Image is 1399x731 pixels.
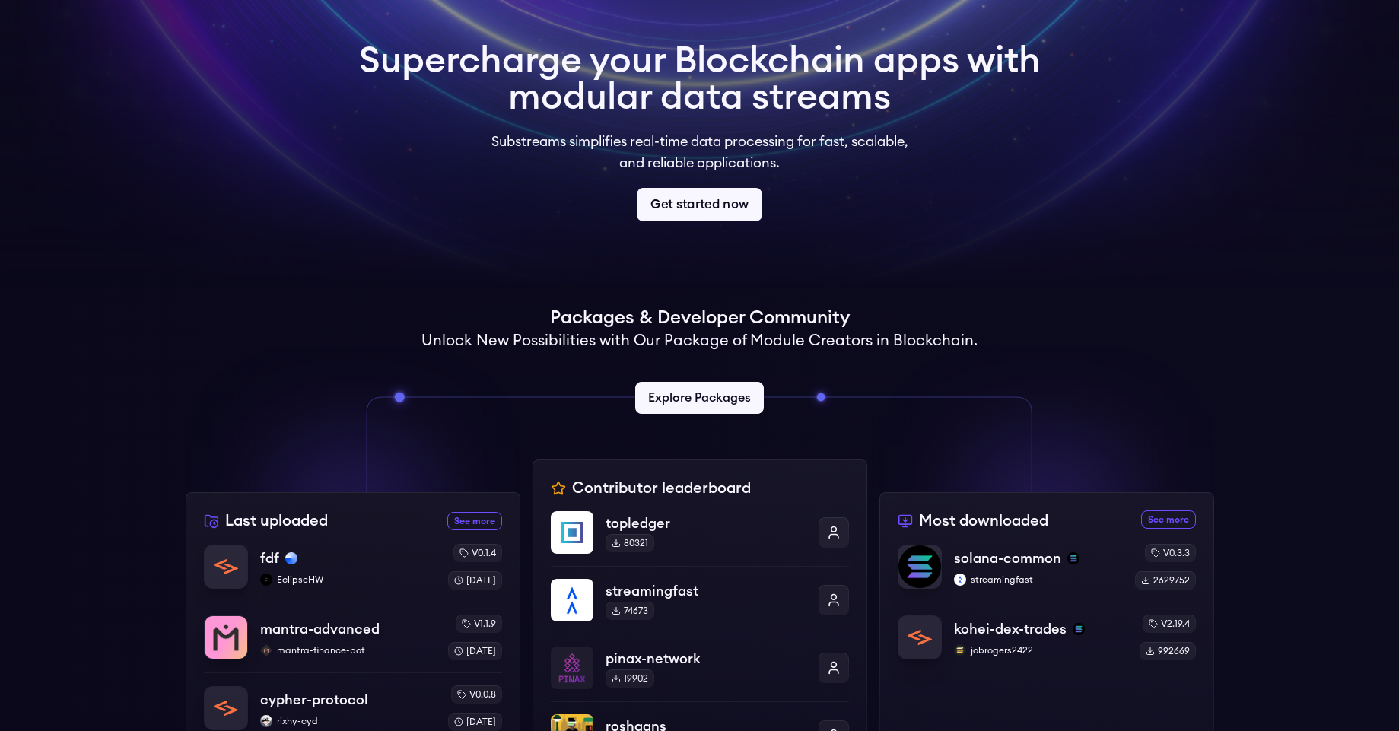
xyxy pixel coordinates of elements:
div: v0.3.3 [1145,544,1196,562]
img: streamingfast [551,579,593,621]
img: solana [1067,552,1079,564]
p: mantra-advanced [260,618,380,640]
p: cypher-protocol [260,689,368,710]
div: 992669 [1140,642,1196,660]
h2: Unlock New Possibilities with Our Package of Module Creators in Blockchain. [421,330,978,351]
img: mantra-finance-bot [260,644,272,656]
div: 2629752 [1135,571,1196,590]
p: rixhy-cyd [260,715,436,727]
img: kohei-dex-trades [898,616,941,659]
a: fdffdfbaseEclipseHWEclipseHWv0.1.4[DATE] [204,544,502,602]
div: 74673 [606,602,654,620]
p: kohei-dex-trades [954,618,1067,640]
div: v0.0.8 [451,685,502,704]
p: solana-common [954,548,1061,569]
div: [DATE] [448,642,502,660]
p: fdf [260,548,279,569]
img: cypher-protocol [205,687,247,729]
div: v0.1.4 [453,544,502,562]
img: streamingfast [954,574,966,586]
div: 80321 [606,534,654,552]
h1: Packages & Developer Community [550,306,850,330]
img: fdf [205,545,247,588]
a: See more recently uploaded packages [447,512,502,530]
p: Substreams simplifies real-time data processing for fast, scalable, and reliable applications. [481,131,919,173]
img: mantra-advanced [205,616,247,659]
a: solana-commonsolana-commonsolanastreamingfaststreamingfastv0.3.32629752 [898,544,1196,602]
img: EclipseHW [260,574,272,586]
img: topledger [551,511,593,554]
a: topledgertopledger80321 [551,511,849,566]
img: base [285,552,297,564]
a: pinax-networkpinax-network19902 [551,634,849,701]
a: streamingfaststreamingfast74673 [551,566,849,634]
div: 19902 [606,669,654,688]
img: jobrogers2422 [954,644,966,656]
p: EclipseHW [260,574,436,586]
a: mantra-advancedmantra-advancedmantra-finance-botmantra-finance-botv1.1.9[DATE] [204,602,502,672]
a: kohei-dex-tradeskohei-dex-tradessolanajobrogers2422jobrogers2422v2.19.4992669 [898,602,1196,660]
img: solana-common [898,545,941,588]
p: topledger [606,513,806,534]
p: pinax-network [606,648,806,669]
p: streamingfast [606,580,806,602]
a: Get started now [637,188,762,221]
div: [DATE] [448,713,502,731]
div: v2.19.4 [1143,615,1196,633]
a: Explore Packages [635,382,764,414]
img: solana [1073,623,1085,635]
img: rixhy-cyd [260,715,272,727]
p: mantra-finance-bot [260,644,436,656]
h1: Supercharge your Blockchain apps with modular data streams [359,43,1041,116]
a: See more most downloaded packages [1141,510,1196,529]
div: [DATE] [448,571,502,590]
p: streamingfast [954,574,1123,586]
img: pinax-network [551,647,593,689]
div: v1.1.9 [456,615,502,633]
p: jobrogers2422 [954,644,1127,656]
